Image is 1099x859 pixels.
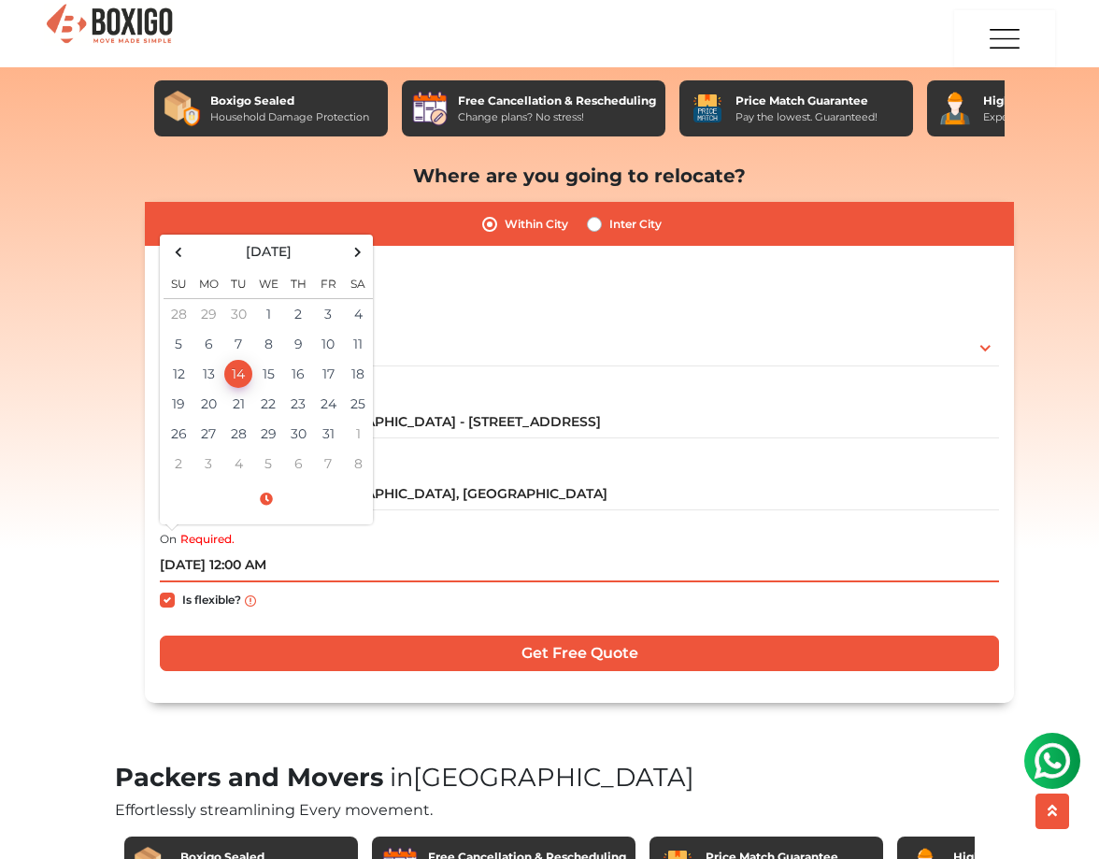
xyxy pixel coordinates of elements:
img: Free Cancellation & Rescheduling [411,90,449,127]
th: We [253,265,283,299]
button: scroll up [1035,794,1069,829]
th: Su [164,265,193,299]
img: info [245,595,256,607]
th: Th [283,265,313,299]
th: Select Month [193,238,343,265]
span: Next Month [346,239,371,265]
span: [GEOGRAPHIC_DATA] [383,762,694,793]
input: Select Building or Nearest Landmark [160,478,999,510]
img: Boxigo Sealed [164,90,201,127]
div: Household Damage Protection [210,109,369,125]
h2: Where are you going to relocate? [145,165,1014,187]
th: Mo [193,265,223,299]
label: On [160,531,177,548]
div: Boxigo Sealed [210,93,369,109]
img: Highly Trained Professionals [936,90,974,127]
span: Effortlessly streamlining Every movement. [115,801,433,819]
th: Tu [223,265,253,299]
img: Price Match Guarantee [689,90,726,127]
h1: Packers and Movers [115,763,984,794]
div: Price Match Guarantee [735,93,878,109]
input: Get Free Quote [160,636,999,671]
label: Inter City [609,213,662,236]
th: Fr [313,265,343,299]
div: Pay the lowest. Guaranteed! [735,109,878,125]
img: menu [986,11,1023,66]
label: Required. [180,531,235,548]
div: Free Cancellation & Rescheduling [458,93,656,109]
th: Sa [343,265,373,299]
label: Is flexible? [182,589,241,608]
span: in [390,762,413,793]
img: whatsapp-icon.svg [19,19,56,56]
input: Select Building or Nearest Landmark [160,406,999,438]
a: Select Time [164,491,369,508]
label: Within City [505,213,568,236]
span: Previous Month [166,239,192,265]
img: Boxigo [44,2,175,48]
input: Moving date [160,550,999,582]
div: Change plans? No stress! [458,109,656,125]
